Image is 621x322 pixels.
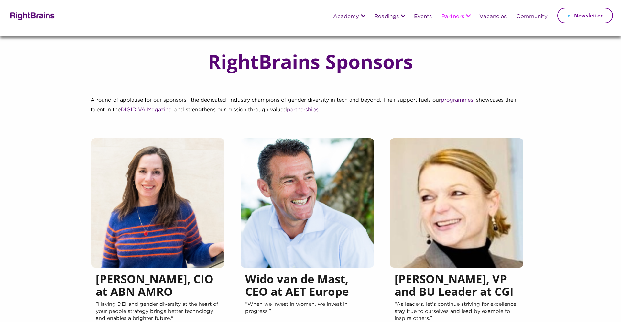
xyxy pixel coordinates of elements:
[441,14,464,20] a: Partners
[195,51,426,72] h1: RightBrains Sponsors
[96,272,220,301] h5: [PERSON_NAME], CIO at ABN AMRO
[479,14,507,20] a: Vacancies
[374,14,399,20] a: Readings
[441,98,473,103] a: programmes
[287,107,319,112] a: partnerships
[516,14,548,20] a: Community
[245,272,369,301] h5: Wido van de Mast, CEO at AET Europe
[8,11,55,20] img: Rightbrains
[333,14,359,20] a: Academy
[414,14,432,20] a: Events
[557,8,613,23] a: Newsletter
[91,95,530,121] p: A round of applause for our sponsors—the dedicated industry champions of gender diversity in tech...
[395,272,519,301] h5: [PERSON_NAME], VP and BU Leader at CGI
[121,107,171,112] a: DIGIDIVA Magazine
